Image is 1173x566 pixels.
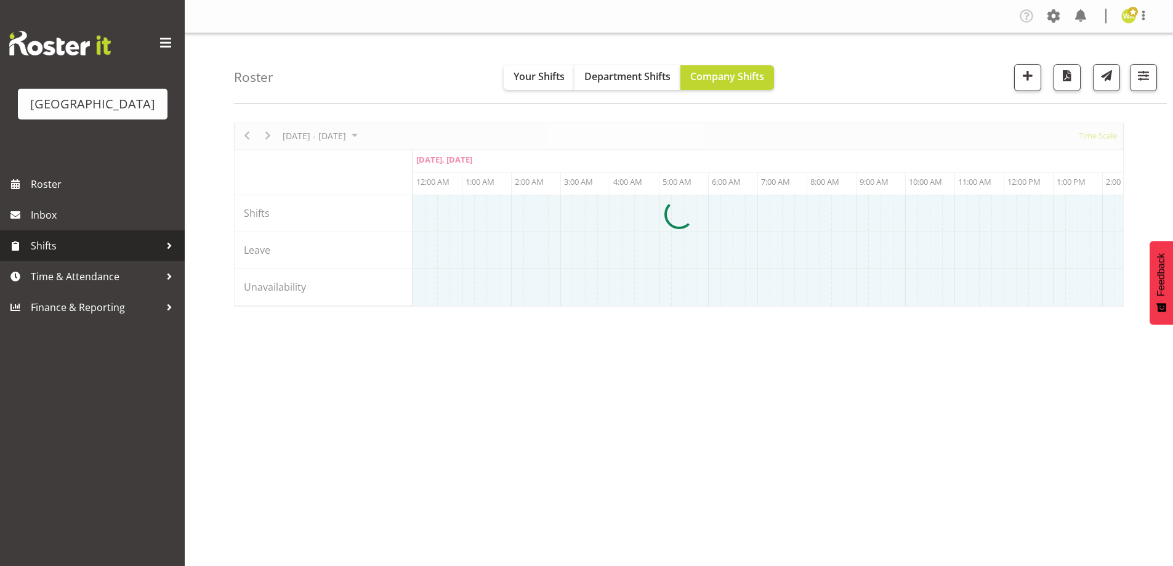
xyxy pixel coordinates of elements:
[30,95,155,113] div: [GEOGRAPHIC_DATA]
[31,267,160,286] span: Time & Attendance
[514,70,565,83] span: Your Shifts
[1130,64,1157,91] button: Filter Shifts
[574,65,680,90] button: Department Shifts
[584,70,671,83] span: Department Shifts
[9,31,111,55] img: Rosterit website logo
[234,70,273,84] h4: Roster
[504,65,574,90] button: Your Shifts
[1093,64,1120,91] button: Send a list of all shifts for the selected filtered period to all rostered employees.
[1121,9,1136,23] img: wendy-auld9530.jpg
[1054,64,1081,91] button: Download a PDF of the roster according to the set date range.
[31,298,160,317] span: Finance & Reporting
[31,206,179,224] span: Inbox
[1014,64,1041,91] button: Add a new shift
[1156,253,1167,296] span: Feedback
[690,70,764,83] span: Company Shifts
[31,175,179,193] span: Roster
[680,65,774,90] button: Company Shifts
[1150,241,1173,325] button: Feedback - Show survey
[31,237,160,255] span: Shifts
